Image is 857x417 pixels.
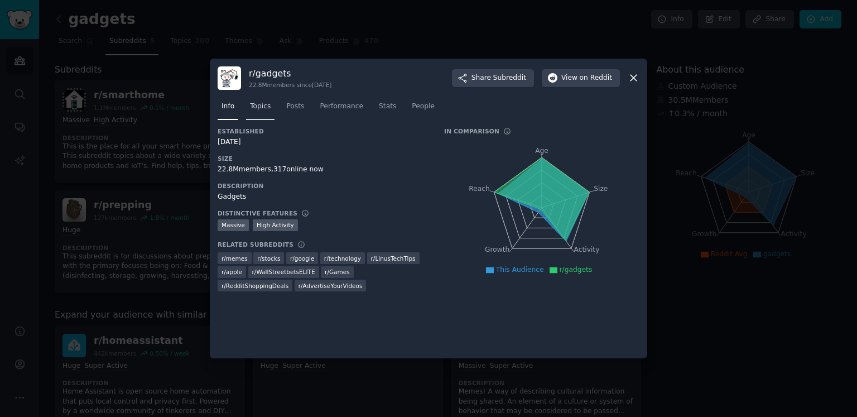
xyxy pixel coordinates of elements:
[222,282,288,290] span: r/ RedditShoppingDeals
[222,102,234,112] span: Info
[218,127,428,135] h3: Established
[218,98,238,121] a: Info
[252,268,315,276] span: r/ WallStreetbetsELITE
[257,255,280,262] span: r/ stocks
[535,147,548,155] tspan: Age
[218,209,297,217] h3: Distinctive Features
[250,102,271,112] span: Topics
[286,102,304,112] span: Posts
[542,69,620,87] button: Viewon Reddit
[469,184,490,192] tspan: Reach
[471,73,526,83] span: Share
[444,127,499,135] h3: In Comparison
[375,98,400,121] a: Stats
[290,255,314,262] span: r/ google
[580,73,612,83] span: on Reddit
[249,81,331,89] div: 22.8M members since [DATE]
[320,102,363,112] span: Performance
[561,73,612,83] span: View
[218,182,428,190] h3: Description
[218,241,293,248] h3: Related Subreddits
[452,69,534,87] button: ShareSubreddit
[218,165,428,175] div: 22.8M members, 317 online now
[218,219,249,231] div: Massive
[222,255,248,262] span: r/ memes
[218,192,428,202] div: Gadgets
[412,102,435,112] span: People
[408,98,439,121] a: People
[496,266,544,274] span: This Audience
[218,66,241,90] img: gadgets
[253,219,298,231] div: High Activity
[249,68,331,79] h3: r/ gadgets
[218,137,428,147] div: [DATE]
[316,98,367,121] a: Performance
[246,98,275,121] a: Topics
[493,73,526,83] span: Subreddit
[371,255,416,262] span: r/ LinusTechTips
[379,102,396,112] span: Stats
[218,155,428,162] h3: Size
[325,268,350,276] span: r/ Games
[574,246,600,253] tspan: Activity
[324,255,361,262] span: r/ technology
[485,246,509,253] tspan: Growth
[282,98,308,121] a: Posts
[560,266,593,274] span: r/gadgets
[594,184,608,192] tspan: Size
[298,282,363,290] span: r/ AdvertiseYourVideos
[222,268,242,276] span: r/ apple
